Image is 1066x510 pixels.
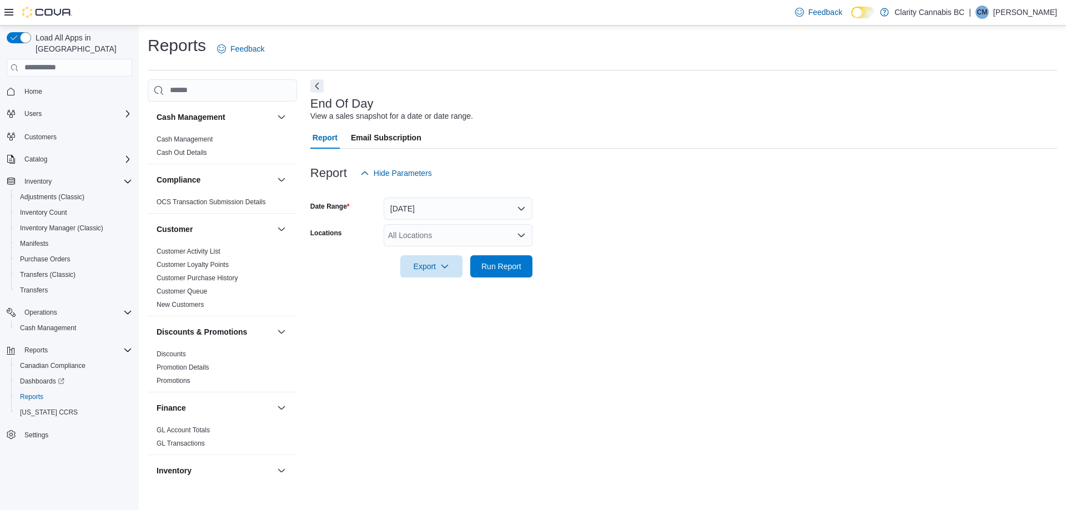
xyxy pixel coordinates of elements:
[24,133,57,142] span: Customers
[157,465,192,476] h3: Inventory
[481,261,521,272] span: Run Report
[11,220,137,236] button: Inventory Manager (Classic)
[2,152,137,167] button: Catalog
[157,287,207,295] a: Customer Queue
[310,97,374,110] h3: End Of Day
[969,6,971,19] p: |
[11,405,137,420] button: [US_STATE] CCRS
[148,133,297,164] div: Cash Management
[16,268,132,281] span: Transfers (Classic)
[20,193,84,201] span: Adjustments (Classic)
[20,361,86,370] span: Canadian Compliance
[16,390,48,403] a: Reports
[157,148,207,157] span: Cash Out Details
[20,255,71,264] span: Purchase Orders
[157,377,190,385] a: Promotions
[374,168,432,179] span: Hide Parameters
[20,153,132,166] span: Catalog
[157,135,213,144] span: Cash Management
[11,373,137,389] a: Dashboards
[20,175,56,188] button: Inventory
[11,267,137,282] button: Transfers (Classic)
[157,465,273,476] button: Inventory
[157,198,266,206] a: OCS Transaction Submission Details
[20,84,132,98] span: Home
[230,43,264,54] span: Feedback
[157,301,204,309] a: New Customers
[313,127,338,149] span: Report
[16,190,132,204] span: Adjustments (Classic)
[976,6,989,19] div: Chris Mader
[16,190,89,204] a: Adjustments (Classic)
[148,34,206,57] h1: Reports
[157,149,207,156] a: Cash Out Details
[16,268,80,281] a: Transfers (Classic)
[275,401,288,415] button: Finance
[2,305,137,320] button: Operations
[157,135,213,143] a: Cash Management
[20,130,61,144] a: Customers
[977,6,988,19] span: CM
[407,255,456,277] span: Export
[356,162,436,184] button: Hide Parameters
[24,87,42,96] span: Home
[20,377,64,386] span: Dashboards
[16,253,132,266] span: Purchase Orders
[157,440,205,447] a: GL Transactions
[16,359,90,372] a: Canadian Compliance
[20,239,48,248] span: Manifests
[275,223,288,236] button: Customer
[24,177,52,186] span: Inventory
[157,247,220,256] span: Customer Activity List
[24,346,48,355] span: Reports
[157,363,209,372] span: Promotion Details
[157,274,238,282] span: Customer Purchase History
[310,166,347,180] h3: Report
[148,347,297,392] div: Discounts & Promotions
[157,260,229,269] span: Customer Loyalty Points
[157,174,200,185] h3: Compliance
[20,306,62,319] button: Operations
[20,324,76,332] span: Cash Management
[20,107,46,120] button: Users
[2,83,137,99] button: Home
[351,127,421,149] span: Email Subscription
[16,390,132,403] span: Reports
[275,110,288,124] button: Cash Management
[16,237,132,250] span: Manifests
[16,359,132,372] span: Canadian Compliance
[157,439,205,448] span: GL Transactions
[2,106,137,122] button: Users
[157,224,193,235] h3: Customer
[2,174,137,189] button: Inventory
[7,79,132,472] nav: Complex example
[11,236,137,251] button: Manifests
[517,231,526,240] button: Open list of options
[11,189,137,205] button: Adjustments (Classic)
[894,6,964,19] p: Clarity Cannabis BC
[148,195,297,213] div: Compliance
[157,274,238,282] a: Customer Purchase History
[20,175,132,188] span: Inventory
[24,109,42,118] span: Users
[157,112,225,123] h3: Cash Management
[148,245,297,316] div: Customer
[16,321,132,335] span: Cash Management
[20,153,52,166] button: Catalog
[11,358,137,373] button: Canadian Compliance
[157,426,210,435] span: GL Account Totals
[310,110,473,122] div: View a sales snapshot for a date or date range.
[16,253,75,266] a: Purchase Orders
[148,423,297,455] div: Finance
[20,428,53,442] a: Settings
[11,251,137,267] button: Purchase Orders
[16,406,132,419] span: Washington CCRS
[11,389,137,405] button: Reports
[16,206,72,219] a: Inventory Count
[24,431,48,440] span: Settings
[791,1,847,23] a: Feedback
[20,306,132,319] span: Operations
[275,173,288,186] button: Compliance
[20,270,76,279] span: Transfers (Classic)
[157,287,207,296] span: Customer Queue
